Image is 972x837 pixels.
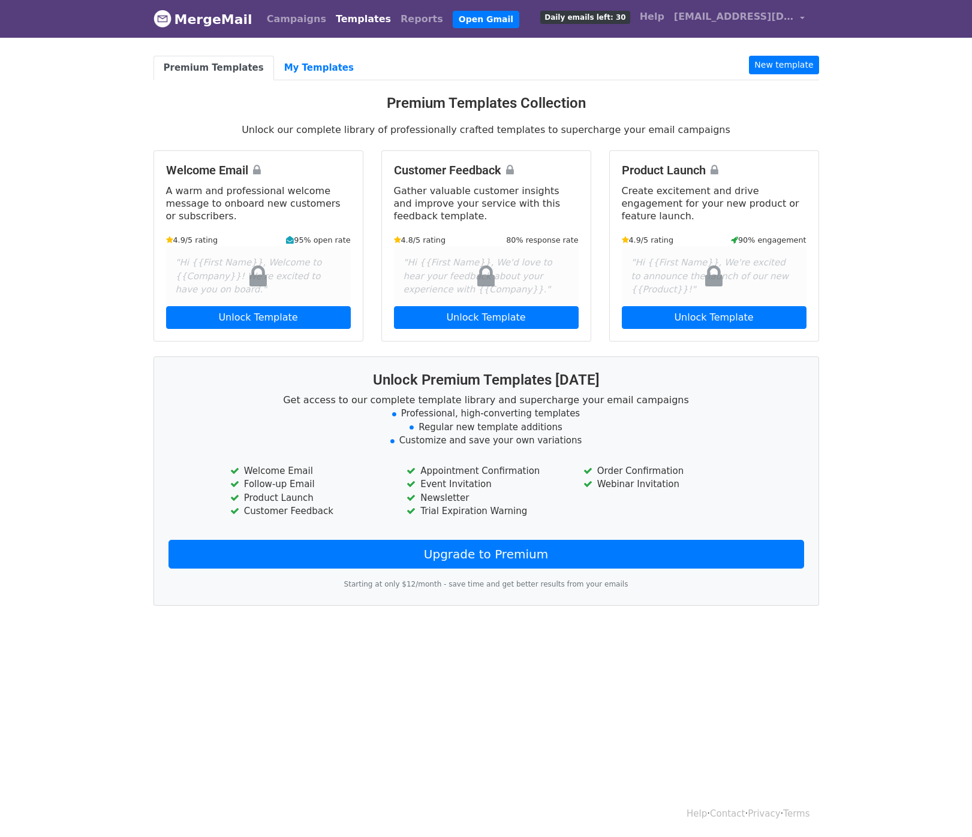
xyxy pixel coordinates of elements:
a: Unlock Template [622,306,807,329]
li: Customer Feedback [230,504,389,518]
li: Webinar Invitation [583,478,742,491]
div: "Hi {{First Name}}, We'd love to hear your feedback about your experience with {{Company}}." [394,246,579,306]
li: Newsletter [407,491,565,505]
li: Appointment Confirmation [407,464,565,478]
p: Create excitement and drive engagement for your new product or feature launch. [622,185,807,222]
li: Customize and save your own variations [168,434,804,448]
a: Templates [331,7,396,31]
li: Event Invitation [407,478,565,491]
a: Help [635,5,669,29]
h4: Customer Feedback [394,163,579,177]
a: Upgrade to Premium [168,540,804,569]
a: Campaigns [262,7,331,31]
p: Get access to our complete template library and supercharge your email campaigns [168,394,804,406]
a: Unlock Template [394,306,579,329]
p: A warm and professional welcome message to onboard new customers or subscribers. [166,185,351,222]
a: Terms [783,808,810,819]
p: Starting at only $12/month - save time and get better results from your emails [168,578,804,591]
a: Privacy [748,808,780,819]
small: 4.9/5 rating [166,234,218,246]
span: Daily emails left: 30 [540,11,630,24]
a: Daily emails left: 30 [535,5,634,29]
small: 90% engagement [731,234,807,246]
a: New template [749,56,818,74]
li: Professional, high-converting templates [168,407,804,421]
img: MergeMail logo [154,10,171,28]
a: Open Gmail [453,11,519,28]
h4: Welcome Email [166,163,351,177]
div: "Hi {{First Name}}, Welcome to {{Company}}! We're excited to have you on board." [166,246,351,306]
a: Contact [710,808,745,819]
a: Unlock Template [166,306,351,329]
li: Order Confirmation [583,464,742,478]
a: Reports [396,7,448,31]
small: 80% response rate [506,234,578,246]
span: [EMAIL_ADDRESS][DOMAIN_NAME] [674,10,794,24]
li: Product Launch [230,491,389,505]
li: Welcome Email [230,464,389,478]
a: MergeMail [154,7,252,32]
li: Trial Expiration Warning [407,504,565,518]
a: Premium Templates [154,56,274,80]
h4: Product Launch [622,163,807,177]
h3: Premium Templates Collection [154,95,819,112]
li: Follow-up Email [230,478,389,491]
h3: Unlock Premium Templates [DATE] [168,371,804,389]
a: My Templates [274,56,364,80]
small: 95% open rate [286,234,350,246]
small: 4.9/5 rating [622,234,674,246]
a: [EMAIL_ADDRESS][DOMAIN_NAME] [669,5,810,33]
p: Gather valuable customer insights and improve your service with this feedback template. [394,185,579,222]
li: Regular new template additions [168,421,804,434]
small: 4.8/5 rating [394,234,446,246]
a: Help [687,808,707,819]
div: "Hi {{First Name}}, We're excited to announce the launch of our new {{Product}}!" [622,246,807,306]
p: Unlock our complete library of professionally crafted templates to supercharge your email campaigns [154,123,819,136]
